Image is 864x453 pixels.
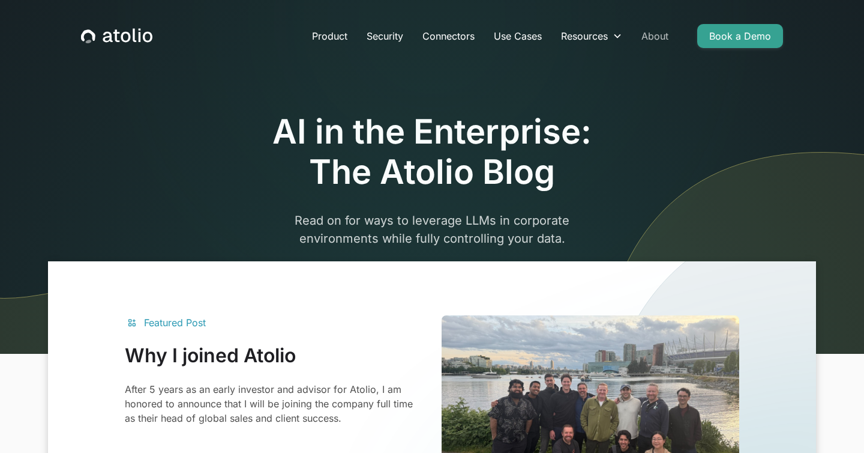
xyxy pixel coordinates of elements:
[302,24,357,48] a: Product
[144,315,206,330] div: Featured Post
[484,24,551,48] a: Use Cases
[81,28,152,44] a: home
[551,24,632,48] div: Resources
[413,24,484,48] a: Connectors
[632,24,678,48] a: About
[357,24,413,48] a: Security
[125,382,422,425] p: After 5 years as an early investor and advisor for Atolio, I am honored to announce that I will b...
[125,344,422,367] h3: Why I joined Atolio
[697,24,783,48] a: Book a Demo
[202,211,662,302] p: Read on for ways to leverage LLMs in corporate environments while fully controlling your data.
[202,112,662,192] h1: AI in the Enterprise: The Atolio Blog
[561,29,608,43] div: Resources
[804,395,864,453] iframe: Chat Widget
